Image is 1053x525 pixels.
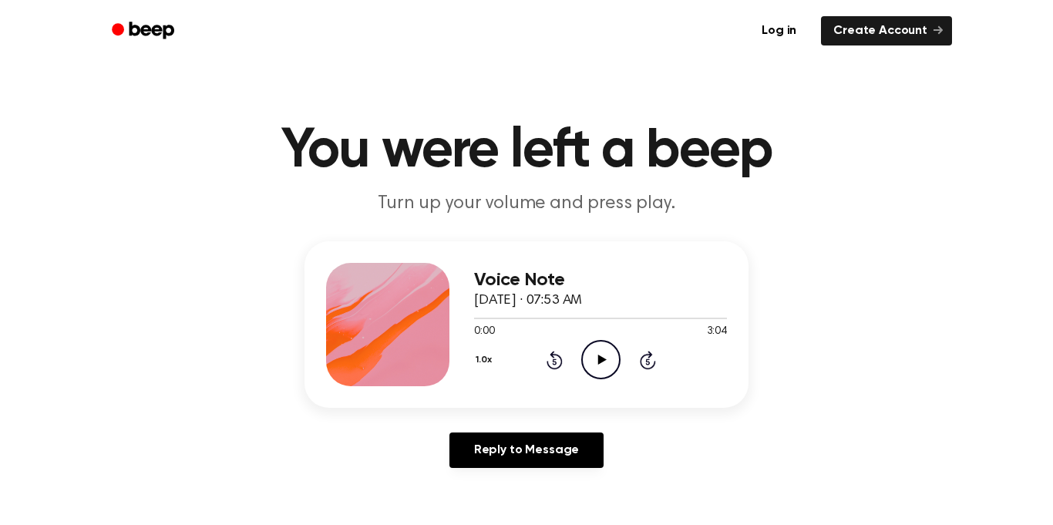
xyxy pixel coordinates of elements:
p: Turn up your volume and press play. [230,191,823,217]
span: [DATE] · 07:53 AM [474,294,582,308]
h3: Voice Note [474,270,727,291]
span: 0:00 [474,324,494,340]
a: Log in [746,13,812,49]
a: Create Account [821,16,952,45]
button: 1.0x [474,347,497,373]
a: Reply to Message [449,432,604,468]
span: 3:04 [707,324,727,340]
h1: You were left a beep [132,123,921,179]
a: Beep [101,16,188,46]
